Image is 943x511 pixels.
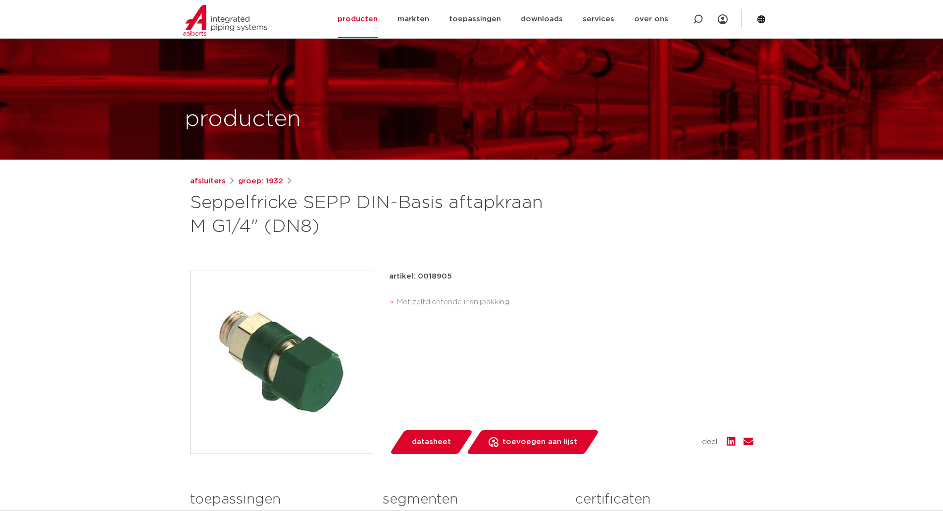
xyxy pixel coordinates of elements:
h3: toepassingen [190,490,368,510]
a: groep: 1932 [238,175,283,187]
li: Met zelfdichtende insnijpakking [397,294,753,310]
img: Product Image for Seppelfricke SEPP DIN-Basis aftapkraan M G1/4" (DN8) [191,271,373,454]
span: deel: [702,436,719,448]
span: toevoegen aan lijst [502,434,577,450]
a: afsluiters [190,175,226,187]
h3: certificaten [575,490,753,510]
p: artikel: 0018905 [389,271,452,283]
h1: Seppelfricke SEPP DIN-Basis aftapkraan M G1/4" (DN8) [190,191,562,239]
a: datasheet [389,430,473,454]
span: datasheet [412,434,451,450]
h3: segmenten [383,490,560,510]
h1: producten [185,104,301,135]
